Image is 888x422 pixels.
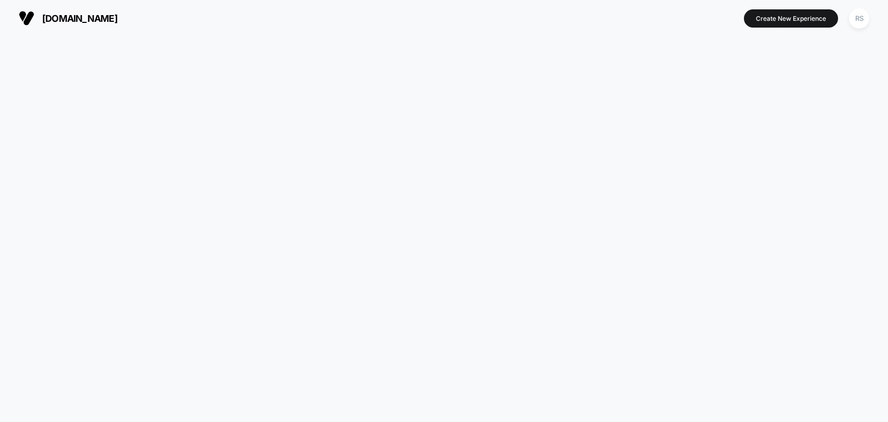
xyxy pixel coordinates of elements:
button: [DOMAIN_NAME] [16,10,121,27]
button: RS [846,8,872,29]
span: [DOMAIN_NAME] [42,13,118,24]
button: Create New Experience [744,9,838,28]
div: RS [849,8,869,29]
img: Visually logo [19,10,34,26]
